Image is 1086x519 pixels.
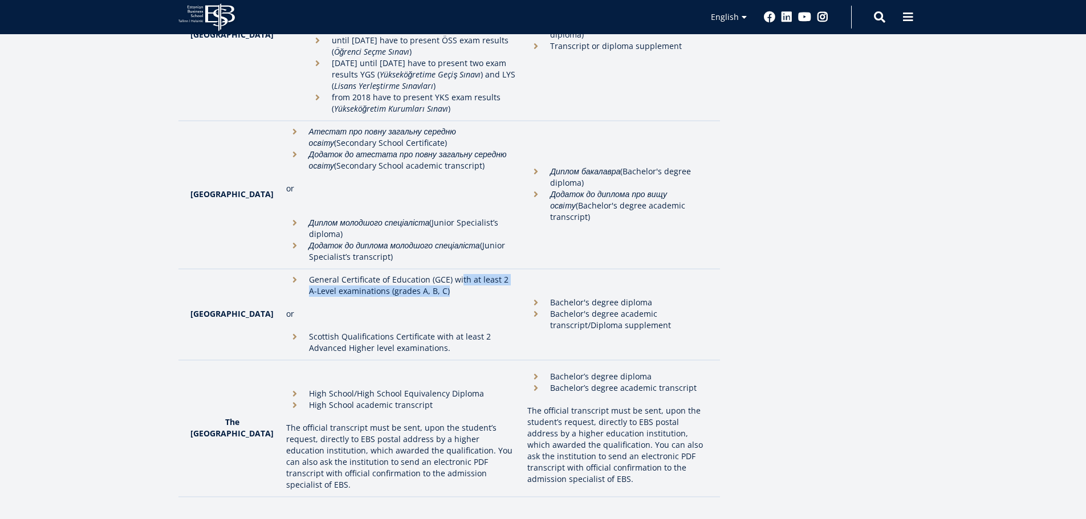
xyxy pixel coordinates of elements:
[309,35,516,58] li: until [DATE] have to present ÖSS exam results ( )
[286,399,516,411] li: High School academic transcript
[380,69,481,80] em: Yükseköğretime Geçiş Sınavı
[527,166,708,189] li: (Bachelor's degree diploma)
[334,80,433,91] em: Lisans Yerleştirme Sınavları
[190,416,274,439] strong: The [GEOGRAPHIC_DATA]
[527,297,708,308] li: Bachelor's degree diploma
[798,11,811,23] a: Youtube
[817,11,828,23] a: Instagram
[764,11,775,23] a: Facebook
[286,422,516,491] p: The official transcript must be sent, upon the student’s request, directly to EBS postal address ...
[286,126,516,149] li: (Secondary School Certificate)
[527,405,708,485] p: The official transcript must be sent, upon the student’s request, directly to EBS postal address ...
[309,149,507,171] em: Додаток до атестата про повну загальну середню освiту
[190,189,274,199] strong: [GEOGRAPHIC_DATA]
[309,92,516,115] li: from 2018 have to present YKS exam results ( )
[286,217,516,240] li: (Junior Specialist’s diploma)
[286,149,516,171] li: (Secondary School academic transcript)
[309,58,516,92] li: [DATE] until [DATE] have to present two exam results YGS ( ) and LYS ( )
[781,11,792,23] a: Linkedin
[309,240,480,251] em: Додаток до диплома молодшого спеціаліста
[527,308,708,331] li: Bachelor's degree academic transcript/Diploma supplement
[527,40,708,52] li: Transcript or diploma supplement
[527,189,708,223] li: (Bachelor's degree academic transcript)
[286,274,516,297] li: General Certificate of Education (GCE) with at least 2 A-Level examinations (grades A, B, C)
[286,308,516,320] p: or
[550,166,620,177] em: Диплом бакалавра
[334,103,449,114] em: Yükseköğretim Kurumları Sınavı
[527,371,708,382] li: Bachelor’s degree diploma
[286,331,516,354] li: Scottish Qualifications Certificate with at least 2 Advanced Higher level examinations.
[286,183,516,194] p: or
[309,126,456,148] em: Атестат про повну загальну середню освiту
[190,308,274,319] strong: [GEOGRAPHIC_DATA]
[286,240,516,263] li: (Junior Specialist’s transcript)
[286,1,516,115] li: Exam results issued by [PERSON_NAME] (must grant access to higher education in [GEOGRAPHIC_DATA])...
[334,46,410,57] em: Öğrenci Seçme Sınavı
[550,189,667,211] em: Додаток до диплома про вищу освiту
[190,29,274,40] strong: [GEOGRAPHIC_DATA]
[286,388,516,399] li: High School/High School Equivalency Diploma
[309,217,430,228] em: Диплом молодшого спеціаліста
[527,382,708,394] li: Bachelor’s degree academic transcript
